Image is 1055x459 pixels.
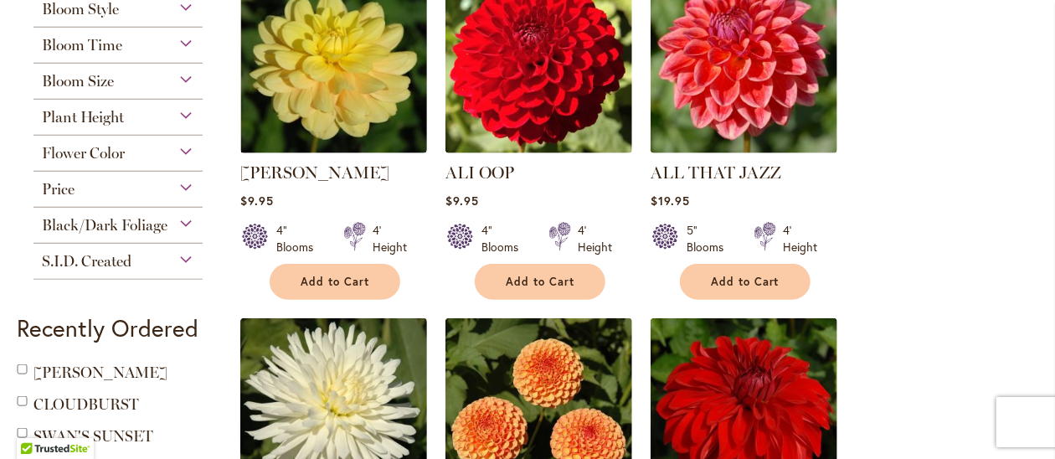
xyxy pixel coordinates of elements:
[17,312,198,343] strong: Recently Ordered
[33,427,153,446] a: SWAN'S SUNSET
[13,400,59,446] iframe: Launch Accessibility Center
[783,222,817,255] div: 4' Height
[42,108,124,126] span: Plant Height
[578,222,612,255] div: 4' Height
[445,193,479,209] span: $9.95
[301,275,369,289] span: Add to Cart
[42,36,122,54] span: Bloom Time
[651,141,837,157] a: ALL THAT JAZZ
[651,193,690,209] span: $19.95
[240,141,427,157] a: AHOY MATEY
[33,395,139,414] a: CLOUDBURST
[270,264,400,300] button: Add to Cart
[240,193,274,209] span: $9.95
[680,264,811,300] button: Add to Cart
[445,162,514,183] a: ALI OOP
[42,252,131,271] span: S.I.D. Created
[42,72,114,90] span: Bloom Size
[651,162,781,183] a: ALL THAT JAZZ
[506,275,574,289] span: Add to Cart
[445,141,632,157] a: ALI OOP
[481,222,528,255] div: 4" Blooms
[711,275,780,289] span: Add to Cart
[42,144,125,162] span: Flower Color
[687,222,733,255] div: 5" Blooms
[475,264,605,300] button: Add to Cart
[42,180,75,199] span: Price
[240,162,389,183] a: [PERSON_NAME]
[42,216,167,235] span: Black/Dark Foliage
[33,364,167,382] a: [PERSON_NAME]
[373,222,407,255] div: 4' Height
[276,222,323,255] div: 4" Blooms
